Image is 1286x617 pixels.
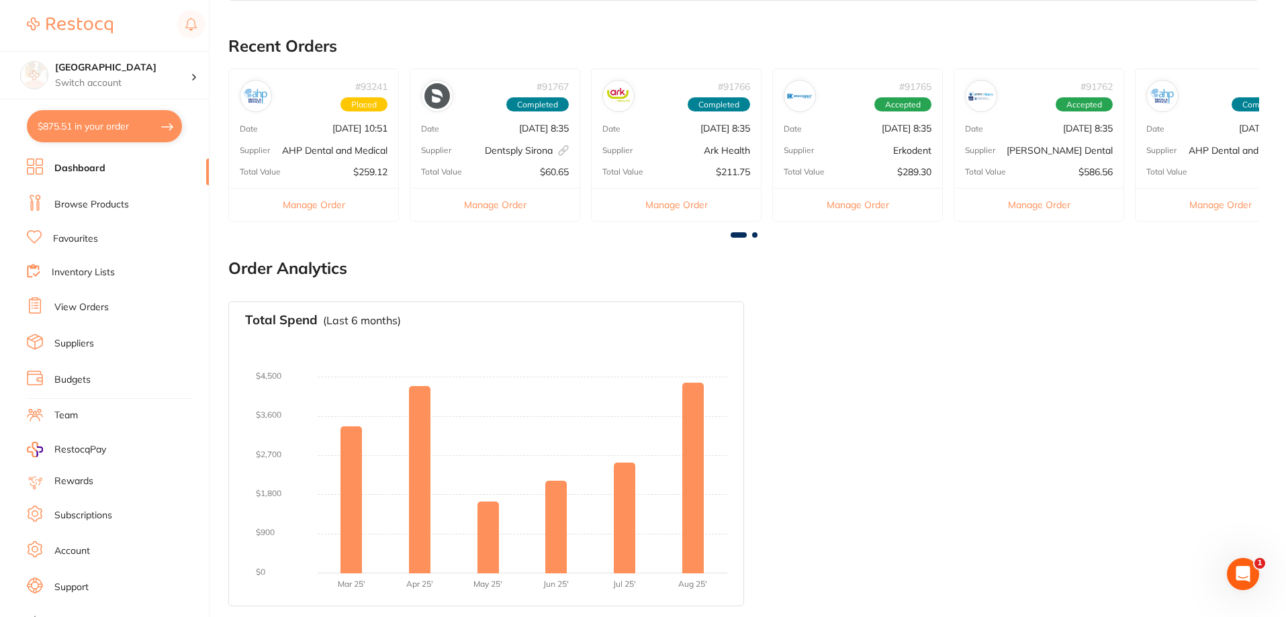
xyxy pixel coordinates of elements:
p: $211.75 [716,167,750,177]
img: Restocq Logo [27,17,113,34]
p: Supplier [240,146,270,155]
p: Total Value [602,167,643,177]
img: Erkodent [787,83,813,109]
p: Supplier [965,146,995,155]
button: Manage Order [592,188,761,221]
p: Date [784,124,802,134]
h2: Recent Orders [228,37,1259,56]
p: Supplier [421,146,451,155]
iframe: Intercom live chat [1227,558,1259,590]
img: Dentsply Sirona [424,83,450,109]
a: Support [54,581,89,594]
a: Budgets [54,373,91,387]
p: Total Value [965,167,1006,177]
a: Inventory Lists [52,266,115,279]
a: Suppliers [54,337,94,350]
p: Erkodent [893,145,931,156]
p: Date [965,124,983,134]
a: View Orders [54,301,109,314]
button: $875.51 in your order [27,110,182,142]
span: Accepted [874,97,931,112]
span: Accepted [1056,97,1113,112]
p: $586.56 [1078,167,1113,177]
a: Subscriptions [54,509,112,522]
p: Supplier [1146,146,1177,155]
p: Total Value [784,167,825,177]
a: Restocq Logo [27,10,113,41]
img: Katoomba Dental Centre [21,62,48,89]
p: # 91766 [718,81,750,92]
p: Ark Health [704,145,750,156]
p: AHP Dental and Medical [282,145,387,156]
p: Supplier [602,146,633,155]
a: Rewards [54,475,93,488]
p: Total Value [421,167,462,177]
p: [DATE] 10:51 [332,123,387,134]
p: Total Value [240,167,281,177]
button: Manage Order [954,188,1123,221]
span: RestocqPay [54,443,106,457]
p: Date [421,124,439,134]
p: Supplier [784,146,814,155]
button: Manage Order [229,188,398,221]
p: $259.12 [353,167,387,177]
img: RestocqPay [27,442,43,457]
a: Dashboard [54,162,105,175]
p: # 91767 [537,81,569,92]
p: $289.30 [897,167,931,177]
button: Manage Order [410,188,580,221]
span: Placed [340,97,387,112]
a: Favourites [53,232,98,246]
p: $60.65 [540,167,569,177]
p: # 91765 [899,81,931,92]
p: Date [602,124,621,134]
span: Completed [506,97,569,112]
a: RestocqPay [27,442,106,457]
p: # 93241 [355,81,387,92]
a: Browse Products [54,198,129,211]
p: [DATE] 8:35 [1063,123,1113,134]
p: [DATE] 8:35 [700,123,750,134]
p: Switch account [55,77,191,90]
span: Completed [688,97,750,112]
img: Erskine Dental [968,83,994,109]
h4: Katoomba Dental Centre [55,61,191,75]
a: Team [54,409,78,422]
p: Date [240,124,258,134]
img: Ark Health [606,83,631,109]
img: AHP Dental and Medical [1150,83,1175,109]
button: Manage Order [773,188,942,221]
img: AHP Dental and Medical [243,83,269,109]
p: (Last 6 months) [323,314,401,326]
p: Date [1146,124,1164,134]
p: # 91762 [1081,81,1113,92]
p: [PERSON_NAME] Dental [1007,145,1113,156]
h3: Total Spend [245,313,318,328]
p: Total Value [1146,167,1187,177]
p: Dentsply Sirona [485,145,569,156]
h2: Order Analytics [228,259,1259,278]
span: 1 [1254,558,1265,569]
p: [DATE] 8:35 [882,123,931,134]
a: Account [54,544,90,558]
p: [DATE] 8:35 [519,123,569,134]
